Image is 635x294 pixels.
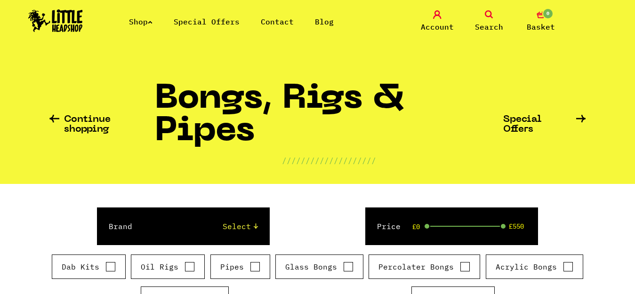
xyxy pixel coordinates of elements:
[141,261,195,272] label: Oil Rigs
[62,261,116,272] label: Dab Kits
[49,115,155,135] a: Continue shopping
[174,17,240,26] a: Special Offers
[496,261,573,272] label: Acrylic Bongs
[315,17,334,26] a: Blog
[261,17,294,26] a: Contact
[377,221,401,232] label: Price
[421,21,454,32] span: Account
[282,155,376,166] p: ////////////////////
[412,223,420,230] span: £0
[285,261,354,272] label: Glass Bongs
[220,261,260,272] label: Pipes
[378,261,470,272] label: Percolater Bongs
[517,10,564,32] a: 0 Basket
[542,8,554,19] span: 0
[466,10,513,32] a: Search
[503,115,586,135] a: Special Offers
[475,21,503,32] span: Search
[155,83,503,155] h1: Bongs, Rigs & Pipes
[527,21,555,32] span: Basket
[509,222,524,230] span: £550
[109,221,132,232] label: Brand
[129,17,153,26] a: Shop
[28,9,83,32] img: Little Head Shop Logo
